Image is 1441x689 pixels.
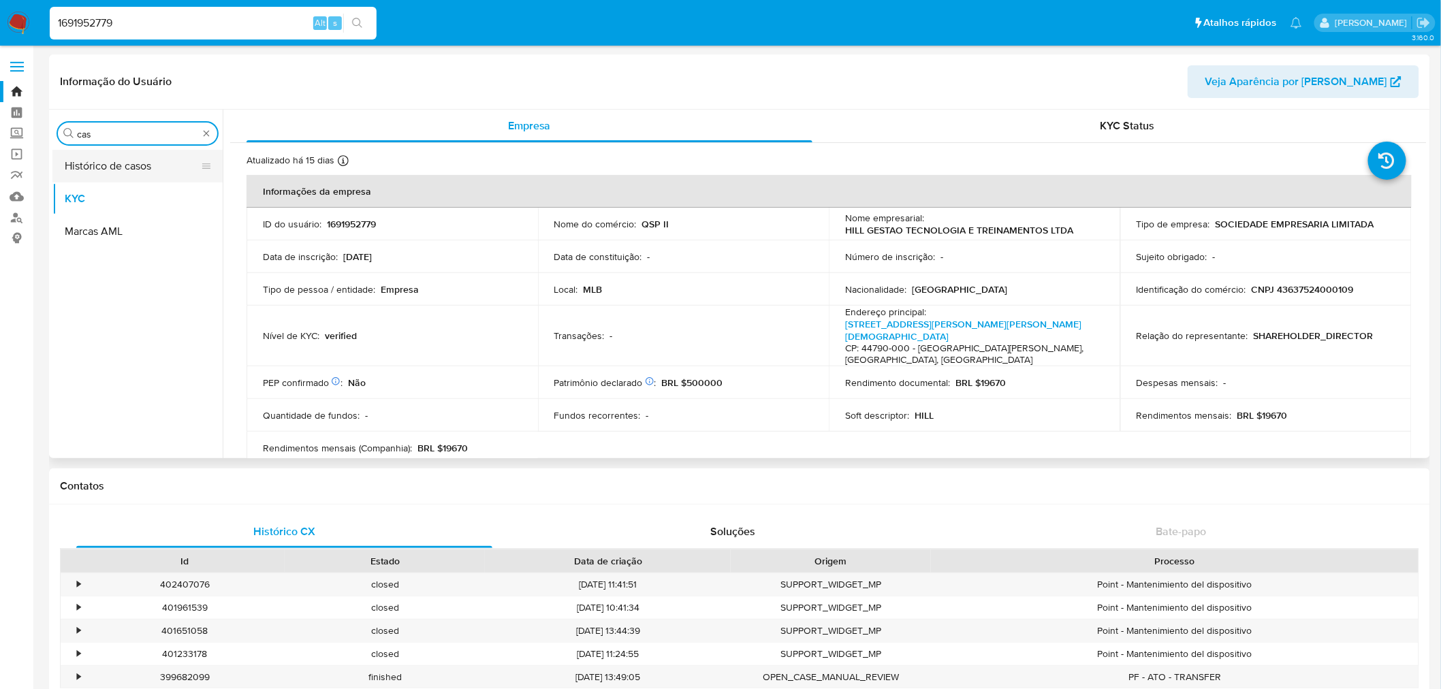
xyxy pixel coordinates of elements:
div: Point - Mantenimiento del dispositivo [931,643,1419,665]
div: SUPPORT_WIDGET_MP [731,643,931,665]
p: Data de constituição : [554,251,642,263]
div: Origem [740,554,921,568]
p: Soft descriptor : [845,409,909,421]
span: Alt [315,16,326,29]
button: KYC [52,182,223,215]
button: Veja Aparência por [PERSON_NAME] [1188,65,1419,98]
div: • [77,578,80,591]
button: search-icon [343,14,371,33]
p: Nome empresarial : [845,212,924,224]
p: Não [348,376,366,389]
p: Endereço principal : [845,306,926,318]
p: Despesas mensais : [1137,376,1218,389]
p: CNPJ 43637524000109 [1252,283,1354,295]
div: Point - Mantenimiento del dispositivo [931,596,1419,619]
input: Procurar [77,128,198,140]
p: Tipo de pessoa / entidade : [263,283,375,295]
div: Id [94,554,275,568]
a: [STREET_ADDRESS][PERSON_NAME][PERSON_NAME][DEMOGRAPHIC_DATA] [845,317,1081,343]
span: Veja Aparência por [PERSON_NAME] [1205,65,1387,98]
div: SUPPORT_WIDGET_MP [731,596,931,619]
div: 401233178 [84,643,285,665]
p: BRL $19670 [1237,409,1288,421]
p: ID do usuário : [263,218,321,230]
div: Estado [294,554,475,568]
p: Rendimento documental : [845,376,950,389]
span: Bate-papo [1156,524,1207,539]
p: - [940,251,943,263]
div: • [77,647,80,660]
div: 401651058 [84,620,285,642]
button: Apagar busca [201,128,212,139]
p: Nacionalidade : [845,283,906,295]
p: - [646,409,649,421]
p: laisa.felismino@mercadolivre.com [1335,16,1412,29]
span: Empresa [508,118,551,133]
div: finished [285,666,485,688]
p: Rendimentos mensais : [1137,409,1232,421]
p: [DATE] [343,251,372,263]
p: SHAREHOLDER_DIRECTOR [1254,330,1374,342]
p: - [365,409,368,421]
p: - [1224,376,1226,389]
p: Número de inscrição : [845,251,935,263]
div: 401961539 [84,596,285,619]
span: Soluções [710,524,755,539]
a: Sair [1416,16,1431,30]
button: Marcas AML [52,215,223,248]
div: closed [285,620,485,642]
div: Point - Mantenimiento del dispositivo [931,620,1419,642]
p: [GEOGRAPHIC_DATA] [912,283,1007,295]
p: Patrimônio declarado : [554,376,656,389]
p: BRL $19670 [417,442,468,454]
h1: Informação do Usuário [60,75,172,89]
h1: Contatos [60,479,1419,493]
span: KYC Status [1100,118,1155,133]
p: Local : [554,283,578,295]
input: Pesquise usuários ou casos... [50,14,377,32]
p: Sujeito obrigado : [1137,251,1207,263]
p: Transações : [554,330,605,342]
div: [DATE] 10:41:34 [485,596,731,619]
div: [DATE] 13:49:05 [485,666,731,688]
p: SOCIEDADE EMPRESARIA LIMITADA [1216,218,1374,230]
p: HILL [915,409,934,421]
p: Identificação do comércio : [1137,283,1246,295]
p: BRL $19670 [955,376,1006,389]
th: Informações da empresa [247,175,1412,208]
p: Empresa [381,283,419,295]
div: 402407076 [84,573,285,596]
div: closed [285,643,485,665]
button: Histórico de casos [52,150,212,182]
span: Atalhos rápidos [1204,16,1277,30]
p: Tipo de empresa : [1137,218,1210,230]
p: Relação do representante : [1137,330,1248,342]
div: • [77,671,80,684]
div: • [77,601,80,614]
p: Fundos recorrentes : [554,409,641,421]
div: • [77,624,80,637]
div: closed [285,596,485,619]
p: BRL $500000 [662,376,723,389]
div: SUPPORT_WIDGET_MP [731,573,931,596]
p: verified [325,330,357,342]
p: Data de inscrição : [263,251,338,263]
span: s [333,16,337,29]
span: Histórico CX [253,524,315,539]
div: Data de criação [494,554,721,568]
h4: CP: 44790-000 - [GEOGRAPHIC_DATA][PERSON_NAME], [GEOGRAPHIC_DATA], [GEOGRAPHIC_DATA] [845,342,1098,366]
div: Point - Mantenimiento del dispositivo [931,573,1419,596]
p: MLB [584,283,603,295]
p: - [610,330,613,342]
div: [DATE] 13:44:39 [485,620,731,642]
a: Notificações [1290,17,1302,29]
button: Procurar [63,128,74,139]
p: QSP II [642,218,669,230]
div: OPEN_CASE_MANUAL_REVIEW [731,666,931,688]
p: Atualizado há 15 dias [247,154,334,167]
p: Rendimentos mensais (Companhia) : [263,442,412,454]
p: Quantidade de fundos : [263,409,360,421]
p: 1691952779 [327,218,376,230]
p: Nome do comércio : [554,218,637,230]
p: - [1213,251,1216,263]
